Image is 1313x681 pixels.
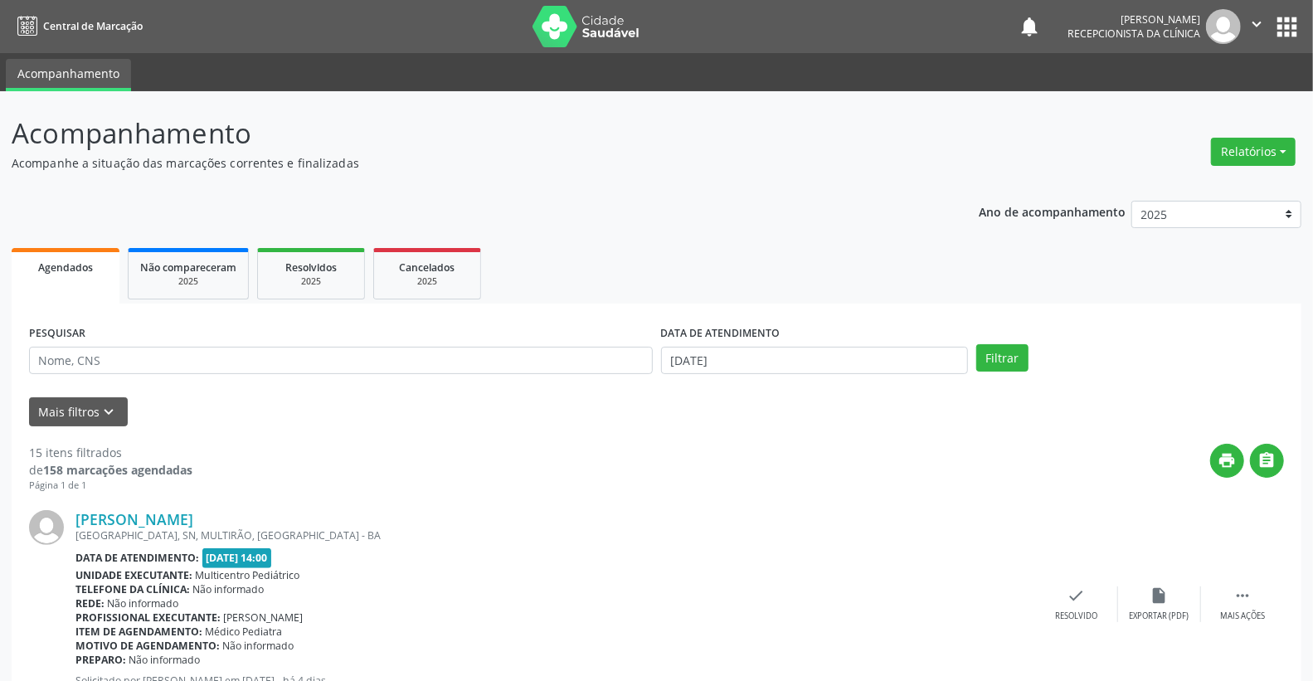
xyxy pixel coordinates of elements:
[75,625,202,639] b: Item de agendamento:
[12,12,143,40] a: Central de Marcação
[140,275,236,288] div: 2025
[75,653,126,667] b: Preparo:
[75,551,199,565] b: Data de atendimento:
[29,479,192,493] div: Página 1 de 1
[75,610,221,625] b: Profissional executante:
[1250,444,1284,478] button: 
[223,639,294,653] span: Não informado
[1130,610,1189,622] div: Exportar (PDF)
[1067,27,1200,41] span: Recepcionista da clínica
[1272,12,1301,41] button: apps
[285,260,337,275] span: Resolvidos
[979,201,1126,221] p: Ano de acompanhamento
[661,347,969,375] input: Selecione um intervalo
[12,113,915,154] p: Acompanhamento
[29,347,653,375] input: Nome, CNS
[206,625,283,639] span: Médico Pediatra
[108,596,179,610] span: Não informado
[1247,15,1266,33] i: 
[1258,451,1277,469] i: 
[75,528,1035,542] div: [GEOGRAPHIC_DATA], SN, MULTIRÃO, [GEOGRAPHIC_DATA] - BA
[43,462,192,478] strong: 158 marcações agendadas
[400,260,455,275] span: Cancelados
[1233,586,1252,605] i: 
[193,582,265,596] span: Não informado
[29,397,128,426] button: Mais filtroskeyboard_arrow_down
[75,596,105,610] b: Rede:
[1220,610,1265,622] div: Mais ações
[270,275,353,288] div: 2025
[75,568,192,582] b: Unidade executante:
[75,582,190,596] b: Telefone da clínica:
[6,59,131,91] a: Acompanhamento
[196,568,300,582] span: Multicentro Pediátrico
[1067,12,1200,27] div: [PERSON_NAME]
[1067,586,1086,605] i: check
[75,639,220,653] b: Motivo de agendamento:
[1018,15,1041,38] button: notifications
[29,321,85,347] label: PESQUISAR
[129,653,201,667] span: Não informado
[29,461,192,479] div: de
[100,403,119,421] i: keyboard_arrow_down
[1150,586,1169,605] i: insert_drive_file
[1210,444,1244,478] button: print
[1206,9,1241,44] img: img
[29,510,64,545] img: img
[976,344,1029,372] button: Filtrar
[29,444,192,461] div: 15 itens filtrados
[1211,138,1296,166] button: Relatórios
[202,548,272,567] span: [DATE] 14:00
[43,19,143,33] span: Central de Marcação
[75,510,193,528] a: [PERSON_NAME]
[140,260,236,275] span: Não compareceram
[1241,9,1272,44] button: 
[38,260,93,275] span: Agendados
[1055,610,1097,622] div: Resolvido
[12,154,915,172] p: Acompanhe a situação das marcações correntes e finalizadas
[661,321,781,347] label: DATA DE ATENDIMENTO
[1218,451,1237,469] i: print
[386,275,469,288] div: 2025
[224,610,304,625] span: [PERSON_NAME]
